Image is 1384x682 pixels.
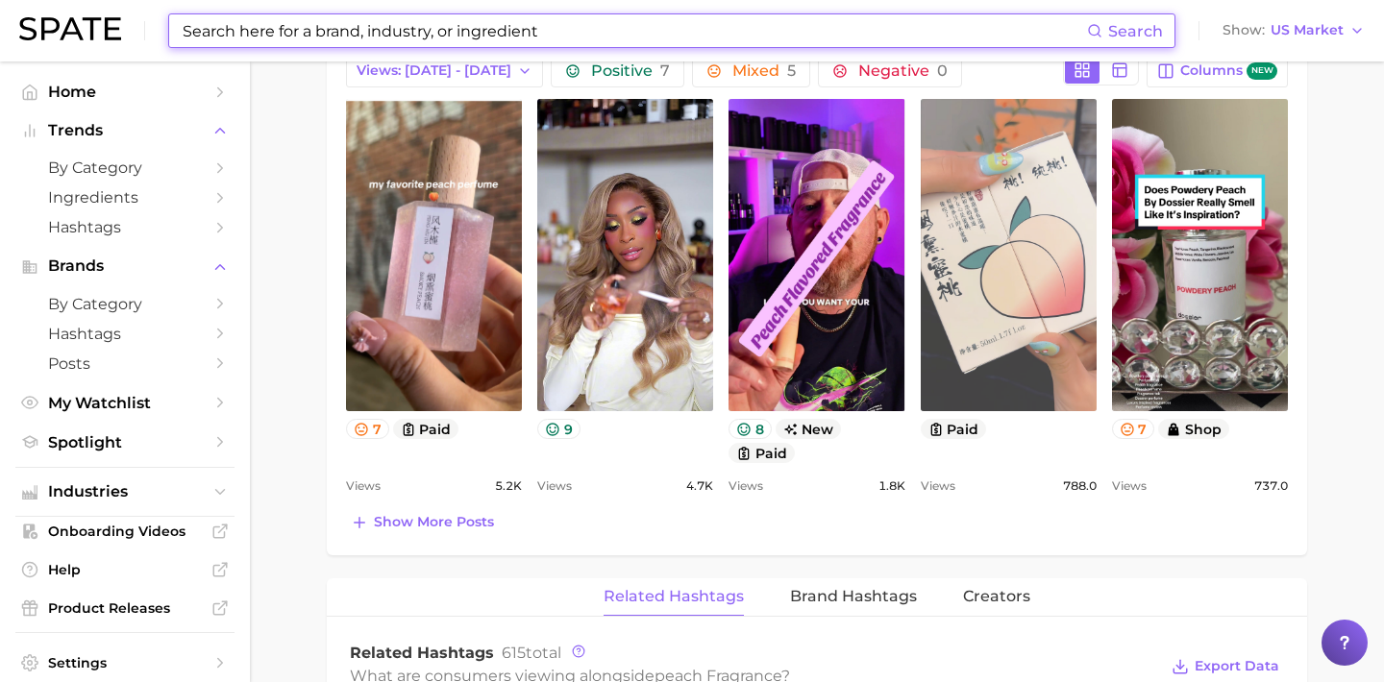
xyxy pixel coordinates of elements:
[15,289,235,319] a: by Category
[19,17,121,40] img: SPATE
[15,252,235,280] button: Brands
[346,509,499,536] button: Show more posts
[921,475,955,498] span: Views
[48,433,202,451] span: Spotlight
[48,188,202,207] span: Ingredients
[1108,22,1163,40] span: Search
[15,212,235,242] a: Hashtags
[48,654,202,671] span: Settings
[776,419,842,439] span: new
[1147,55,1288,87] button: Columnsnew
[1223,25,1265,36] span: Show
[48,295,202,313] span: by Category
[15,427,235,457] a: Spotlight
[1195,658,1279,674] span: Export Data
[15,77,235,107] a: Home
[393,419,459,439] button: paid
[1271,25,1344,36] span: US Market
[15,648,235,677] a: Settings
[48,561,202,578] span: Help
[1167,653,1284,680] button: Export Data
[1063,475,1097,498] span: 788.0
[591,63,670,79] span: Positive
[660,61,670,80] span: 7
[15,319,235,349] a: Hashtags
[921,419,987,439] button: paid
[686,475,713,498] span: 4.7k
[1112,475,1147,498] span: Views
[1180,62,1277,81] span: Columns
[48,83,202,101] span: Home
[15,517,235,546] a: Onboarding Videos
[604,588,744,605] span: Related Hashtags
[346,419,389,439] button: 7
[537,475,572,498] span: Views
[181,14,1087,47] input: Search here for a brand, industry, or ingredient
[350,644,494,662] span: Related Hashtags
[15,183,235,212] a: Ingredients
[48,122,202,139] span: Trends
[729,475,763,498] span: Views
[787,61,796,80] span: 5
[537,419,581,439] button: 9
[48,483,202,500] span: Industries
[495,475,522,498] span: 5.2k
[15,477,235,506] button: Industries
[502,644,526,662] span: 615
[48,599,202,617] span: Product Releases
[48,158,202,177] span: by Category
[732,63,796,79] span: Mixed
[48,523,202,540] span: Onboarding Videos
[374,514,494,530] span: Show more posts
[937,61,948,80] span: 0
[1247,62,1277,81] span: new
[502,644,561,662] span: total
[346,55,543,87] button: Views: [DATE] - [DATE]
[15,388,235,418] a: My Watchlist
[878,475,905,498] span: 1.8k
[357,62,511,79] span: Views: [DATE] - [DATE]
[346,475,381,498] span: Views
[15,349,235,378] a: Posts
[729,443,795,463] button: paid
[963,588,1030,605] span: Creators
[729,419,772,439] button: 8
[1254,475,1288,498] span: 737.0
[48,325,202,343] span: Hashtags
[858,63,948,79] span: Negative
[790,588,917,605] span: Brand Hashtags
[48,354,202,373] span: Posts
[48,394,202,412] span: My Watchlist
[1158,419,1229,439] button: shop
[1218,18,1370,43] button: ShowUS Market
[48,218,202,236] span: Hashtags
[48,257,202,275] span: Brands
[15,153,235,183] a: by Category
[15,555,235,584] a: Help
[15,594,235,622] a: Product Releases
[15,116,235,145] button: Trends
[1112,419,1155,439] button: 7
